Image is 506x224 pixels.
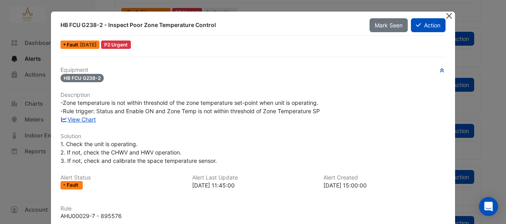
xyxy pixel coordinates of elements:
[60,67,446,73] h6: Equipment
[192,181,314,189] div: [DATE] 11:45:00
[323,174,446,181] h6: Alert Created
[60,21,360,29] div: HB FCU G238-2 - Inspect Poor Zone Temperature Control
[67,42,80,47] span: Fault
[67,183,80,187] span: Fault
[479,197,498,216] div: Open Intercom Messenger
[411,18,446,32] button: Action
[60,92,446,98] h6: Description
[60,141,217,164] span: 1. Check the unit is operating. 2. If not, check the CHWV and HWV operation. 3. If not, check and...
[375,22,403,29] span: Mark Seen
[101,41,131,49] div: P2 Urgent
[323,181,446,189] div: [DATE] 15:00:00
[80,42,97,48] span: Wed 20-Aug-2025 11:45 IST
[445,12,453,20] button: Close
[60,99,320,114] span: -Zone temperature is not within threshold of the zone temperature set-point when unit is operatin...
[60,212,122,220] div: AHU00029-7 - 895576
[60,174,183,181] h6: Alert Status
[60,74,104,82] span: HB FCU G238-2
[370,18,408,32] button: Mark Seen
[60,116,96,123] a: View Chart
[60,205,446,212] h6: Rule
[60,133,446,140] h6: Solution
[192,174,314,181] h6: Alert Last Update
